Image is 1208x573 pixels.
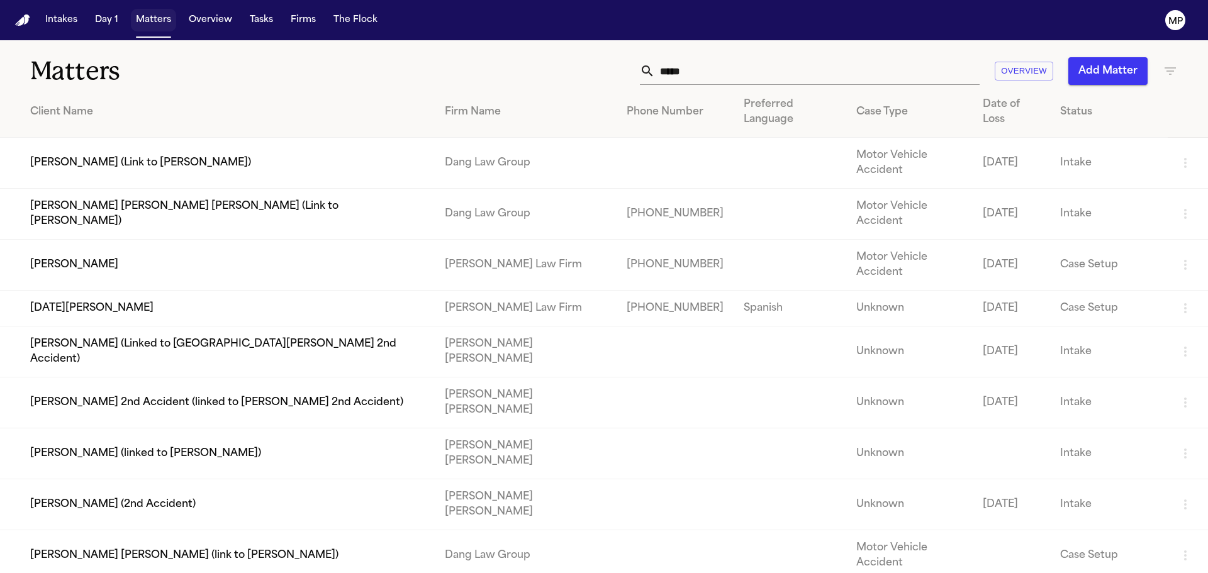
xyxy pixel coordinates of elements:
[973,326,1049,377] td: [DATE]
[435,240,617,291] td: [PERSON_NAME] Law Firm
[435,138,617,189] td: Dang Law Group
[617,291,734,326] td: [PHONE_NUMBER]
[1050,138,1168,189] td: Intake
[846,377,973,428] td: Unknown
[846,326,973,377] td: Unknown
[15,14,30,26] img: Finch Logo
[435,291,617,326] td: [PERSON_NAME] Law Firm
[846,189,973,240] td: Motor Vehicle Accident
[1060,104,1158,120] div: Status
[40,9,82,31] button: Intakes
[973,479,1049,530] td: [DATE]
[1050,240,1168,291] td: Case Setup
[286,9,321,31] button: Firms
[744,97,836,127] div: Preferred Language
[1168,17,1183,26] text: MP
[734,291,846,326] td: Spanish
[846,428,973,479] td: Unknown
[617,240,734,291] td: [PHONE_NUMBER]
[131,9,176,31] button: Matters
[184,9,237,31] button: Overview
[1050,377,1168,428] td: Intake
[30,55,364,87] h1: Matters
[973,377,1049,428] td: [DATE]
[1050,291,1168,326] td: Case Setup
[90,9,123,31] button: Day 1
[245,9,278,31] button: Tasks
[15,14,30,26] a: Home
[846,138,973,189] td: Motor Vehicle Accident
[328,9,383,31] button: The Flock
[1050,189,1168,240] td: Intake
[973,138,1049,189] td: [DATE]
[973,240,1049,291] td: [DATE]
[617,189,734,240] td: [PHONE_NUMBER]
[445,104,607,120] div: Firm Name
[1050,428,1168,479] td: Intake
[30,104,425,120] div: Client Name
[1068,57,1148,85] button: Add Matter
[983,97,1039,127] div: Date of Loss
[973,189,1049,240] td: [DATE]
[435,377,617,428] td: [PERSON_NAME] [PERSON_NAME]
[856,104,963,120] div: Case Type
[995,62,1053,81] button: Overview
[846,291,973,326] td: Unknown
[846,240,973,291] td: Motor Vehicle Accident
[435,479,617,530] td: [PERSON_NAME] [PERSON_NAME]
[435,326,617,377] td: [PERSON_NAME] [PERSON_NAME]
[1050,326,1168,377] td: Intake
[435,428,617,479] td: [PERSON_NAME] [PERSON_NAME]
[1050,479,1168,530] td: Intake
[627,104,724,120] div: Phone Number
[973,291,1049,326] td: [DATE]
[846,479,973,530] td: Unknown
[435,189,617,240] td: Dang Law Group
